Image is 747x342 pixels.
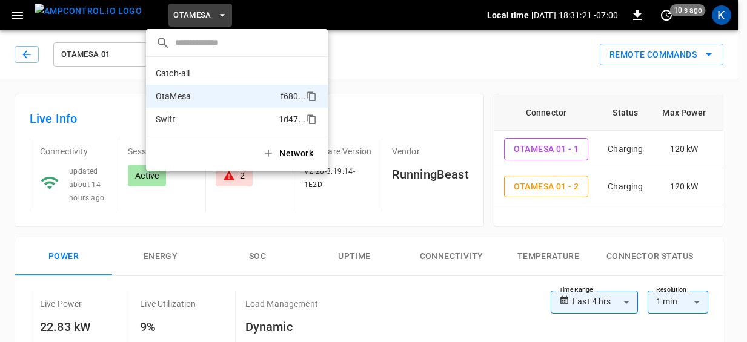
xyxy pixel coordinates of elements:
[156,113,176,125] p: Swift
[305,89,319,104] div: copy
[255,141,323,166] button: Network
[305,112,319,127] div: copy
[156,67,190,79] p: Catch-all
[156,90,191,102] p: OtaMesa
